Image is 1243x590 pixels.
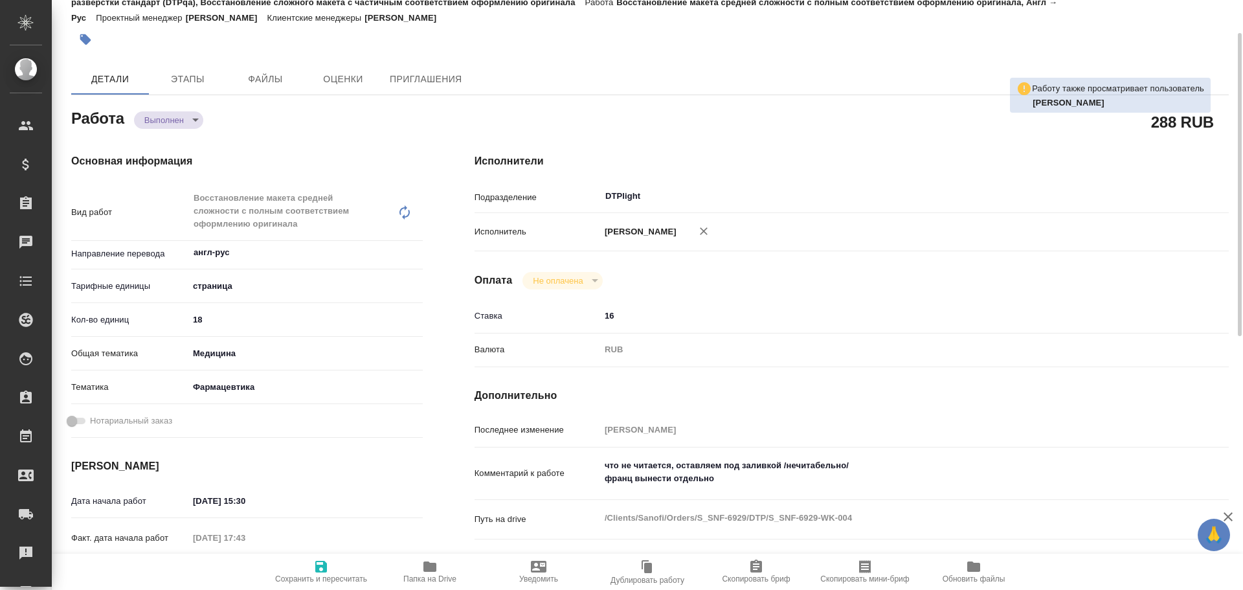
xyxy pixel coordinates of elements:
[71,106,124,129] h2: Работа
[943,574,1005,584] span: Обновить файлы
[134,111,203,129] div: Выполнен
[689,217,718,245] button: Удалить исполнителя
[475,191,600,204] p: Подразделение
[188,376,423,398] div: Фармацевтика
[600,225,677,238] p: [PERSON_NAME]
[702,554,811,590] button: Скопировать бриф
[484,554,593,590] button: Уведомить
[188,310,423,329] input: ✎ Введи что-нибудь
[1033,98,1104,108] b: [PERSON_NAME]
[71,532,188,545] p: Факт. дата начала работ
[475,310,600,323] p: Ставка
[390,71,462,87] span: Приглашения
[475,153,1229,169] h4: Исполнители
[475,424,600,437] p: Последнее изменение
[600,306,1166,325] input: ✎ Введи что-нибудь
[188,492,302,510] input: ✎ Введи что-нибудь
[71,459,423,474] h4: [PERSON_NAME]
[90,414,172,427] span: Нотариальный заказ
[375,554,484,590] button: Папка на Drive
[71,381,188,394] p: Тематика
[140,115,188,126] button: Выполнен
[234,71,297,87] span: Файлы
[600,420,1166,439] input: Пустое поле
[71,247,188,260] p: Направление перевода
[71,206,188,219] p: Вид работ
[364,13,446,23] p: [PERSON_NAME]
[71,495,188,508] p: Дата начала работ
[600,339,1166,361] div: RUB
[71,313,188,326] p: Кол-во единиц
[312,71,374,87] span: Оценки
[275,574,367,584] span: Сохранить и пересчитать
[188,275,423,297] div: страница
[811,554,919,590] button: Скопировать мини-бриф
[71,153,423,169] h4: Основная информация
[475,467,600,480] p: Комментарий к работе
[188,343,423,365] div: Медицина
[820,574,909,584] span: Скопировать мини-бриф
[71,280,188,293] p: Тарифные единицы
[475,343,600,356] p: Валюта
[522,272,602,289] div: Выполнен
[475,273,513,288] h4: Оплата
[1198,519,1230,551] button: 🙏
[1159,195,1161,198] button: Open
[722,574,790,584] span: Скопировать бриф
[529,275,587,286] button: Не оплачена
[71,25,100,54] button: Добавить тэг
[1151,111,1214,133] h2: 288 RUB
[186,13,267,23] p: [PERSON_NAME]
[188,528,302,547] input: Пустое поле
[79,71,141,87] span: Детали
[593,554,702,590] button: Дублировать работу
[71,347,188,360] p: Общая тематика
[600,455,1166,490] textarea: что не читается, оставляем под заливкой /нечитабельно/ франц вынести отдельно
[403,574,456,584] span: Папка на Drive
[267,554,375,590] button: Сохранить и пересчитать
[475,513,600,526] p: Путь на drive
[610,576,684,585] span: Дублировать работу
[519,574,558,584] span: Уведомить
[475,388,1229,403] h4: Дополнительно
[267,13,365,23] p: Клиентские менеджеры
[96,13,185,23] p: Проектный менеджер
[600,507,1166,529] textarea: /Clients/Sanofi/Orders/S_SNF-6929/DTP/S_SNF-6929-WK-004
[416,251,418,254] button: Open
[1203,521,1225,549] span: 🙏
[157,71,219,87] span: Этапы
[1033,96,1204,109] p: Оксютович Ирина
[919,554,1028,590] button: Обновить файлы
[475,225,600,238] p: Исполнитель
